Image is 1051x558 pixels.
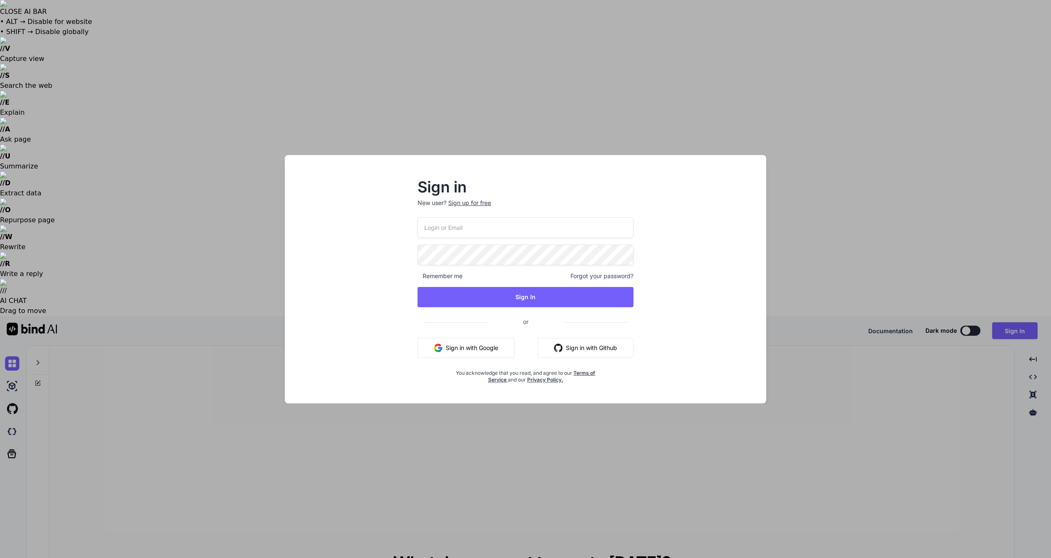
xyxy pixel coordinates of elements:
[489,311,562,332] span: or
[554,344,562,352] img: github
[454,365,598,383] div: You acknowledge that you read, and agree to our and our
[538,338,633,358] button: Sign in with Github
[527,376,563,383] a: Privacy Policy.
[434,344,442,352] img: google
[418,338,515,358] button: Sign in with Google
[488,370,596,383] a: Terms of Service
